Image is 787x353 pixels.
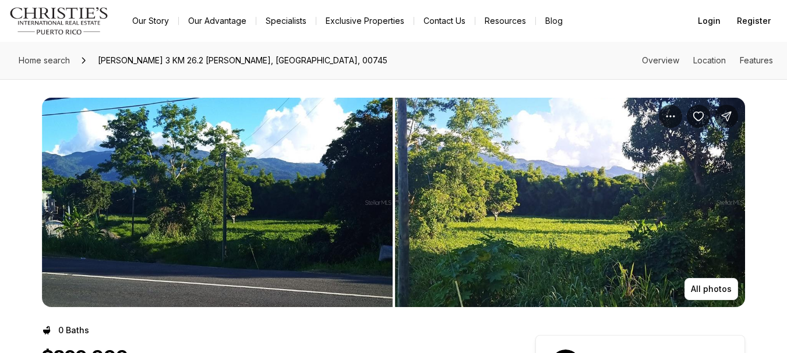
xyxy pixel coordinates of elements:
[536,13,572,29] a: Blog
[42,98,393,307] button: View image gallery
[691,9,728,33] button: Login
[642,56,773,65] nav: Page section menu
[693,55,726,65] a: Skip to: Location
[58,326,89,335] p: 0 Baths
[9,7,109,35] img: logo
[256,13,316,29] a: Specialists
[19,55,70,65] span: Home search
[698,16,721,26] span: Login
[123,13,178,29] a: Our Story
[642,55,679,65] a: Skip to: Overview
[395,98,746,307] button: View image gallery
[684,278,738,300] button: All photos
[730,9,778,33] button: Register
[659,105,682,128] button: Property options
[691,284,732,294] p: All photos
[740,55,773,65] a: Skip to: Features
[395,98,746,307] li: 2 of 2
[14,51,75,70] a: Home search
[93,51,392,70] span: [PERSON_NAME] 3 KM 26.2 [PERSON_NAME], [GEOGRAPHIC_DATA], 00745
[42,98,393,307] li: 1 of 2
[42,98,745,307] div: Listing Photos
[179,13,256,29] a: Our Advantage
[687,105,710,128] button: Save Property: CARR 3 KM 26.2 BO JIMÉNEZ
[715,105,738,128] button: Share Property: CARR 3 KM 26.2 BO JIMÉNEZ
[737,16,771,26] span: Register
[475,13,535,29] a: Resources
[316,13,414,29] a: Exclusive Properties
[414,13,475,29] button: Contact Us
